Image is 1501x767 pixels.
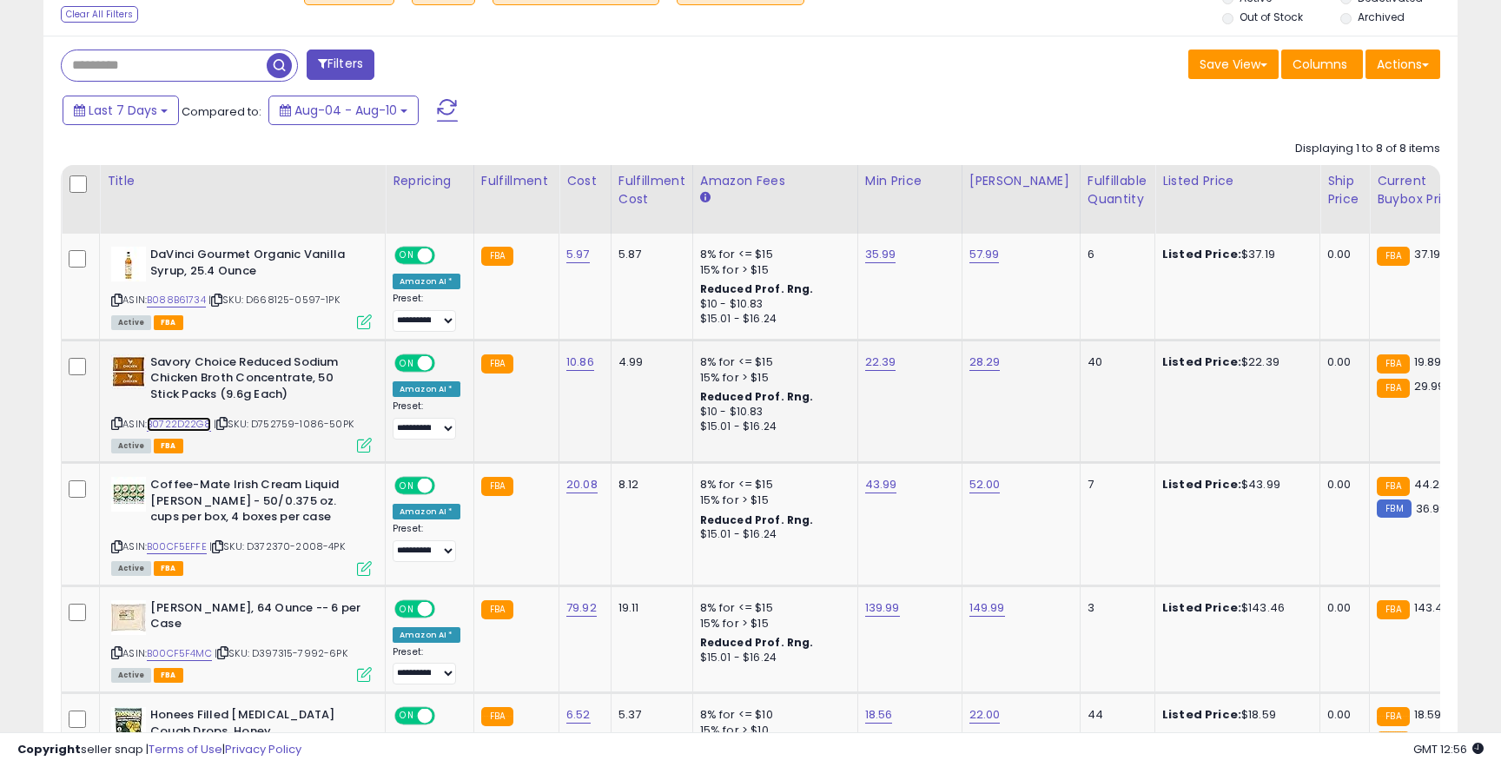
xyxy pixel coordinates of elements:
small: FBA [481,707,513,726]
small: FBA [1377,477,1409,496]
small: FBA [1377,707,1409,726]
div: 5.87 [618,247,679,262]
b: Savory Choice Reduced Sodium Chicken Broth Concentrate, 50 Stick Packs (9.6g Each) [150,354,361,407]
a: 18.56 [865,706,893,724]
div: Fulfillment [481,172,552,190]
div: 44 [1088,707,1141,723]
span: OFF [433,248,460,263]
b: Reduced Prof. Rng. [700,635,814,650]
a: 139.99 [865,599,900,617]
button: Save View [1188,50,1279,79]
div: seller snap | | [17,742,301,758]
a: 22.00 [969,706,1001,724]
div: 8% for <= $15 [700,600,844,616]
a: 35.99 [865,246,896,263]
div: 4.99 [618,354,679,370]
a: 57.99 [969,246,1000,263]
div: 8% for <= $15 [700,247,844,262]
div: 7 [1088,477,1141,493]
span: Aug-04 - Aug-10 [294,102,397,119]
div: 0.00 [1327,600,1356,616]
div: 6 [1088,247,1141,262]
label: Out of Stock [1240,10,1303,24]
div: Amazon AI * [393,381,460,397]
span: All listings currently available for purchase on Amazon [111,561,151,576]
div: $18.59 [1162,707,1306,723]
span: | SKU: D668125-0597-1PK [208,293,340,307]
span: All listings currently available for purchase on Amazon [111,439,151,453]
b: Listed Price: [1162,246,1241,262]
div: $10 - $10.83 [700,297,844,312]
span: OFF [433,601,460,616]
a: 22.39 [865,354,896,371]
div: $37.19 [1162,247,1306,262]
span: FBA [154,561,183,576]
div: Listed Price [1162,172,1313,190]
div: 8% for <= $15 [700,477,844,493]
div: Amazon AI * [393,504,460,519]
div: Repricing [393,172,466,190]
span: FBA [154,439,183,453]
b: Reduced Prof. Rng. [700,389,814,404]
span: ON [396,355,418,370]
div: $15.01 - $16.24 [700,312,844,327]
span: | SKU: D372370-2008-4PK [209,539,345,553]
div: 0.00 [1327,707,1356,723]
div: 0.00 [1327,354,1356,370]
span: 19.89 [1414,354,1442,370]
div: 15% for > $15 [700,370,844,386]
div: Amazon AI * [393,627,460,643]
label: Archived [1358,10,1405,24]
small: Amazon Fees. [700,190,711,206]
span: 2025-08-18 12:56 GMT [1413,741,1484,757]
div: 15% for > $15 [700,616,844,631]
div: 8% for <= $15 [700,354,844,370]
div: 19.11 [618,600,679,616]
a: 79.92 [566,599,597,617]
div: Preset: [393,646,460,685]
div: Ship Price [1327,172,1362,208]
a: 10.86 [566,354,594,371]
div: $15.01 - $16.24 [700,527,844,542]
a: B0722D22G8 [147,417,211,432]
img: 417TDBrvlpL._SL40_.jpg [111,354,146,389]
img: 31k77xkkgTL._SL40_.jpg [111,247,146,281]
div: $22.39 [1162,354,1306,370]
div: 3 [1088,600,1141,616]
button: Last 7 Days [63,96,179,125]
span: | SKU: D752759-1086-50PK [214,417,354,431]
div: $43.99 [1162,477,1306,493]
b: Listed Price: [1162,706,1241,723]
small: FBA [1377,379,1409,398]
span: 18.59 [1414,706,1442,723]
a: 5.97 [566,246,590,263]
b: Coffee-Mate Irish Cream Liquid [PERSON_NAME] - 50/0.375 oz. cups per box, 4 boxes per case [150,477,361,530]
button: Actions [1365,50,1440,79]
div: [PERSON_NAME] [969,172,1073,190]
div: Preset: [393,293,460,332]
a: 20.08 [566,476,598,493]
div: Title [107,172,378,190]
a: Privacy Policy [225,741,301,757]
b: Listed Price: [1162,354,1241,370]
div: ASIN: [111,477,372,573]
img: 51YsmtIA23S._SL40_.jpg [111,477,146,512]
a: B088B61734 [147,293,206,307]
a: 6.52 [566,706,591,724]
div: Displaying 1 to 8 of 8 items [1295,141,1440,157]
small: FBA [1377,354,1409,374]
span: FBA [154,315,183,330]
b: DaVinci Gourmet Organic Vanilla Syrup, 25.4 Ounce [150,247,361,283]
span: ON [396,601,418,616]
button: Aug-04 - Aug-10 [268,96,419,125]
b: Reduced Prof. Rng. [700,281,814,296]
div: ASIN: [111,354,372,451]
div: 0.00 [1327,477,1356,493]
span: OFF [433,479,460,493]
div: Preset: [393,523,460,562]
a: B00CF5F4MC [147,646,212,661]
span: 37.19 [1414,246,1441,262]
div: Amazon AI * [393,274,460,289]
div: 5.37 [618,707,679,723]
b: Listed Price: [1162,476,1241,493]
